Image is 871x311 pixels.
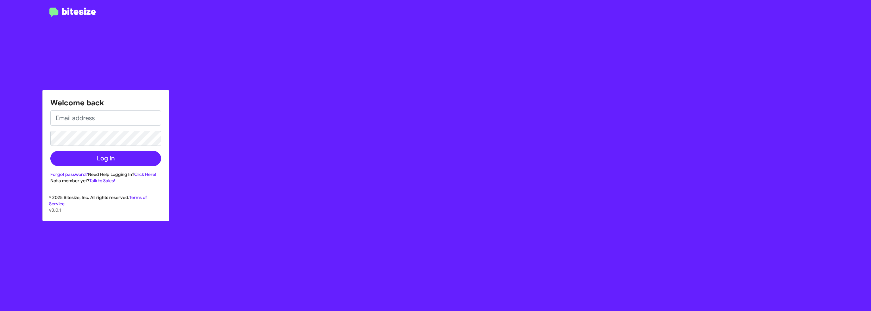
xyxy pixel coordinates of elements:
a: Talk to Sales! [89,178,115,183]
input: Email address [50,110,161,126]
div: Need Help Logging In? [50,171,161,177]
div: Not a member yet? [50,177,161,184]
a: Forgot password? [50,171,88,177]
button: Log In [50,151,161,166]
p: v3.0.1 [49,207,162,213]
a: Click Here! [134,171,156,177]
h1: Welcome back [50,98,161,108]
div: © 2025 Bitesize, Inc. All rights reserved. [43,194,169,221]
